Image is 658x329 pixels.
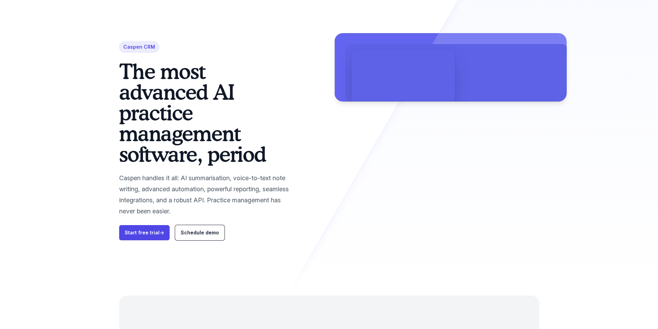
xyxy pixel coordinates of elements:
[119,173,296,217] p: Caspen handles it all: AI summarisation, voice-to-text note writing, advanced automation, powerfu...
[175,225,225,240] a: Schedule demo
[119,41,159,52] span: Caspen CRM
[181,230,219,235] span: Schedule demo
[160,230,164,235] span: →
[119,61,296,164] h1: The most advanced AI practice management software, period
[119,225,170,240] a: Start free trial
